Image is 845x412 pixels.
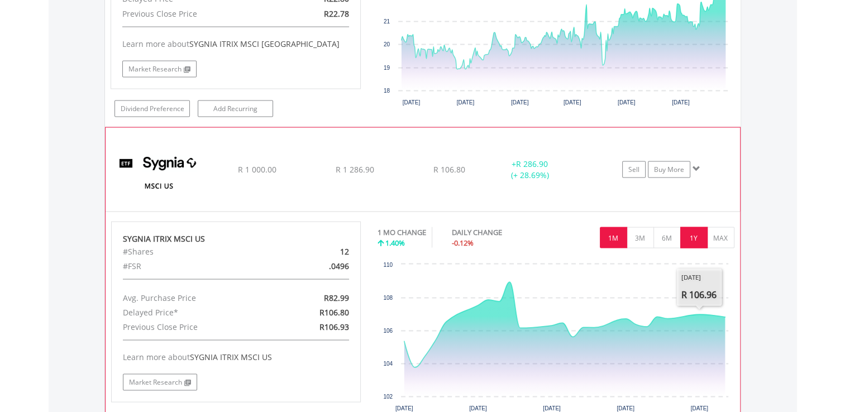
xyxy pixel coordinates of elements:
span: R 286.90 [516,158,548,169]
span: R 1 286.90 [335,164,374,174]
button: 3M [627,227,654,248]
button: 1M [600,227,627,248]
button: 6M [653,227,681,248]
text: 106 [383,327,393,333]
span: 1.40% [385,237,405,247]
text: 108 [383,294,393,300]
div: Avg. Purchase Price [114,290,276,305]
text: [DATE] [564,99,581,105]
text: [DATE] [672,99,690,105]
div: Previous Close Price [114,319,276,334]
span: R 1 000.00 [237,164,276,174]
span: -0.12% [452,237,474,247]
span: R22.78 [324,8,349,18]
div: Delayed Price* [114,305,276,319]
button: MAX [707,227,734,248]
span: SYGNIA ITRIX MSCI [GEOGRAPHIC_DATA] [189,38,340,49]
div: + (+ 28.69%) [488,158,571,180]
text: 21 [384,18,390,24]
a: Add Recurring [198,100,273,117]
text: [DATE] [402,99,420,105]
span: R106.93 [319,321,349,332]
div: 12 [276,244,357,258]
div: Learn more about [123,351,350,362]
a: Buy More [648,161,690,178]
div: #FSR [114,258,276,273]
div: Previous Close Price [114,6,276,21]
div: 1 MO CHANGE [378,227,426,237]
div: .0496 [276,258,357,273]
text: [DATE] [511,99,529,105]
text: 18 [384,87,390,93]
span: SYGNIA ITRIX MSCI US [190,351,272,362]
text: [DATE] [618,99,636,105]
text: 102 [383,393,393,399]
text: [DATE] [457,99,475,105]
div: DAILY CHANGE [452,227,541,237]
a: Sell [622,161,646,178]
span: R 106.80 [433,164,465,174]
a: Dividend Preference [114,100,190,117]
span: R82.99 [324,292,349,303]
a: Market Research [122,60,197,77]
div: SYGNIA ITRIX MSCI US [123,233,350,244]
text: 104 [383,360,393,366]
div: Learn more about [122,38,349,49]
img: EQU.ZA.SYGUS.png [111,141,207,208]
text: 20 [384,41,390,47]
span: R106.80 [319,306,349,317]
div: #Shares [114,244,276,258]
button: 1Y [680,227,708,248]
text: 110 [383,261,393,267]
a: Market Research [123,373,197,390]
text: 19 [384,64,390,70]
